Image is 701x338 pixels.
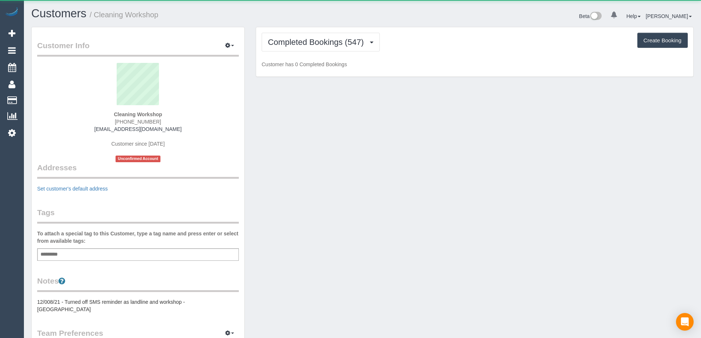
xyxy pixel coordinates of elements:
button: Completed Bookings (547) [262,33,380,51]
div: Open Intercom Messenger [676,313,694,331]
small: / Cleaning Workshop [90,11,159,19]
span: Completed Bookings (547) [268,38,367,47]
a: Customers [31,7,86,20]
a: Set customer's default address [37,186,108,192]
pre: 12/008/21 - Turned off SMS reminder as landline and workshop - [GEOGRAPHIC_DATA] [37,298,239,313]
legend: Notes [37,275,239,292]
button: Create Booking [637,33,688,48]
span: Customer since [DATE] [111,141,164,147]
p: Customer has 0 Completed Bookings [262,61,688,68]
a: [PERSON_NAME] [646,13,692,19]
legend: Customer Info [37,40,239,57]
label: To attach a special tag to this Customer, type a tag name and press enter or select from availabl... [37,230,239,245]
strong: Cleaning Workshop [114,111,162,117]
a: [EMAIL_ADDRESS][DOMAIN_NAME] [94,126,181,132]
a: Beta [579,13,602,19]
span: Unconfirmed Account [116,156,160,162]
a: Help [626,13,641,19]
img: Automaid Logo [4,7,19,18]
img: New interface [590,12,602,21]
span: [PHONE_NUMBER] [115,119,161,125]
legend: Tags [37,207,239,224]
